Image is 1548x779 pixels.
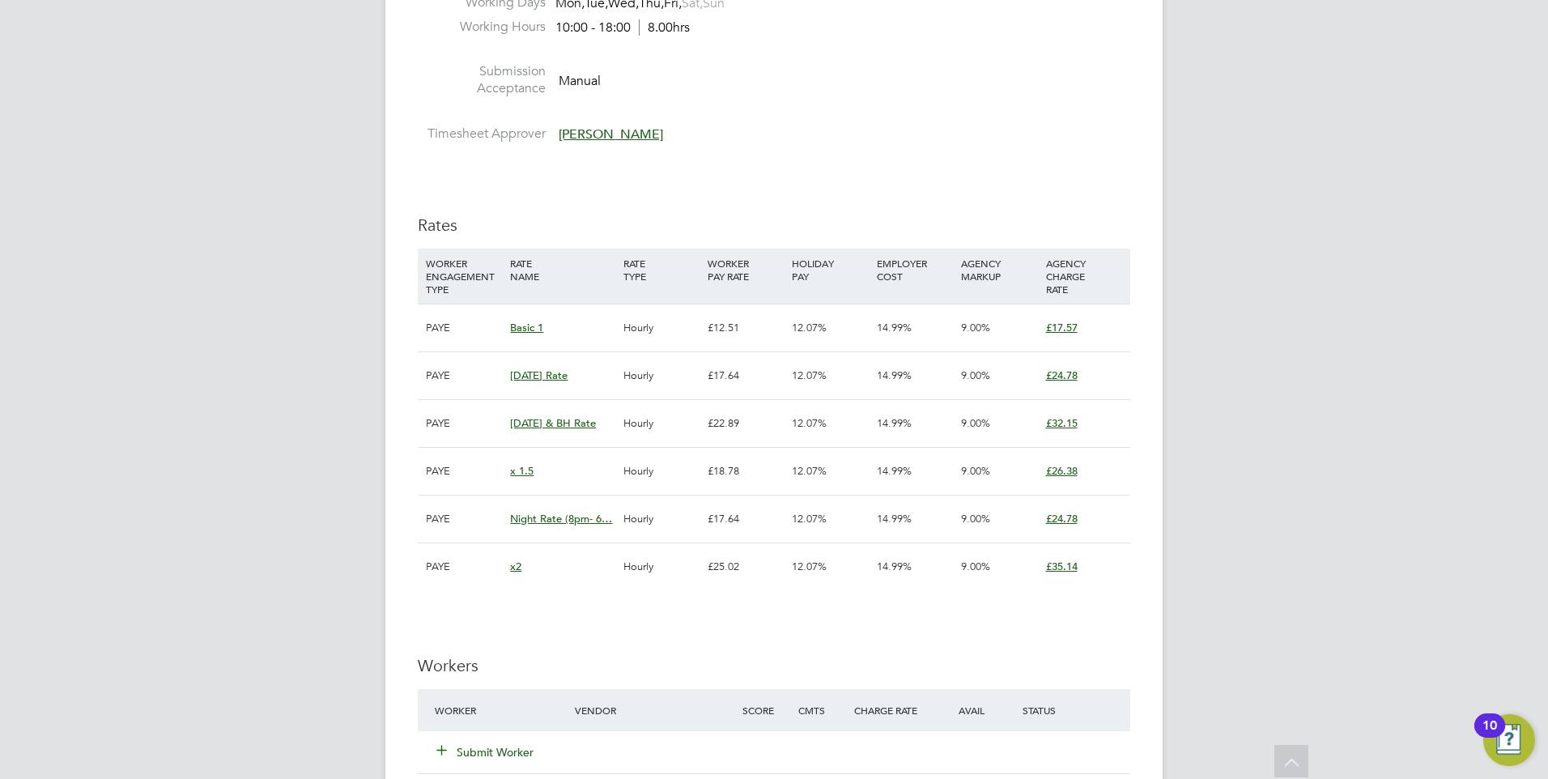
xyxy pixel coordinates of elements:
[619,448,704,495] div: Hourly
[961,512,990,526] span: 9.00%
[792,416,827,430] span: 12.07%
[418,126,546,143] label: Timesheet Approver
[422,400,506,447] div: PAYE
[961,464,990,478] span: 9.00%
[792,560,827,573] span: 12.07%
[961,416,990,430] span: 9.00%
[934,696,1019,725] div: Avail
[418,215,1130,236] h3: Rates
[1046,560,1078,573] span: £35.14
[422,249,506,304] div: WORKER ENGAGEMENT TYPE
[418,19,546,36] label: Working Hours
[619,304,704,351] div: Hourly
[873,249,957,291] div: EMPLOYER COST
[704,400,788,447] div: £22.89
[571,696,738,725] div: Vendor
[1483,714,1535,766] button: Open Resource Center, 10 new notifications
[510,416,596,430] span: [DATE] & BH Rate
[418,63,546,97] label: Submission Acceptance
[619,249,704,291] div: RATE TYPE
[1046,416,1078,430] span: £32.15
[559,73,601,89] span: Manual
[738,696,794,725] div: Score
[422,496,506,543] div: PAYE
[877,464,912,478] span: 14.99%
[788,249,872,291] div: HOLIDAY PAY
[792,512,827,526] span: 12.07%
[961,560,990,573] span: 9.00%
[510,368,568,382] span: [DATE] Rate
[704,448,788,495] div: £18.78
[877,512,912,526] span: 14.99%
[422,304,506,351] div: PAYE
[437,744,534,760] button: Submit Worker
[1482,726,1497,747] div: 10
[961,321,990,334] span: 9.00%
[704,543,788,590] div: £25.02
[555,19,690,36] div: 10:00 - 18:00
[619,400,704,447] div: Hourly
[510,321,543,334] span: Basic 1
[877,321,912,334] span: 14.99%
[704,352,788,399] div: £17.64
[792,368,827,382] span: 12.07%
[877,368,912,382] span: 14.99%
[792,464,827,478] span: 12.07%
[1046,321,1078,334] span: £17.57
[619,352,704,399] div: Hourly
[1046,464,1078,478] span: £26.38
[704,496,788,543] div: £17.64
[559,126,663,143] span: [PERSON_NAME]
[619,496,704,543] div: Hourly
[961,368,990,382] span: 9.00%
[704,249,788,291] div: WORKER PAY RATE
[1046,512,1078,526] span: £24.78
[850,696,934,725] div: Charge Rate
[422,448,506,495] div: PAYE
[792,321,827,334] span: 12.07%
[422,543,506,590] div: PAYE
[418,655,1130,676] h3: Workers
[510,464,534,478] span: x 1.5
[506,249,619,291] div: RATE NAME
[510,560,521,573] span: x2
[639,19,690,36] span: 8.00hrs
[877,416,912,430] span: 14.99%
[1019,696,1130,725] div: Status
[877,560,912,573] span: 14.99%
[704,304,788,351] div: £12.51
[794,696,850,725] div: Cmts
[431,696,571,725] div: Worker
[510,512,612,526] span: Night Rate (8pm- 6…
[1046,368,1078,382] span: £24.78
[619,543,704,590] div: Hourly
[422,352,506,399] div: PAYE
[1042,249,1126,304] div: AGENCY CHARGE RATE
[957,249,1041,291] div: AGENCY MARKUP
